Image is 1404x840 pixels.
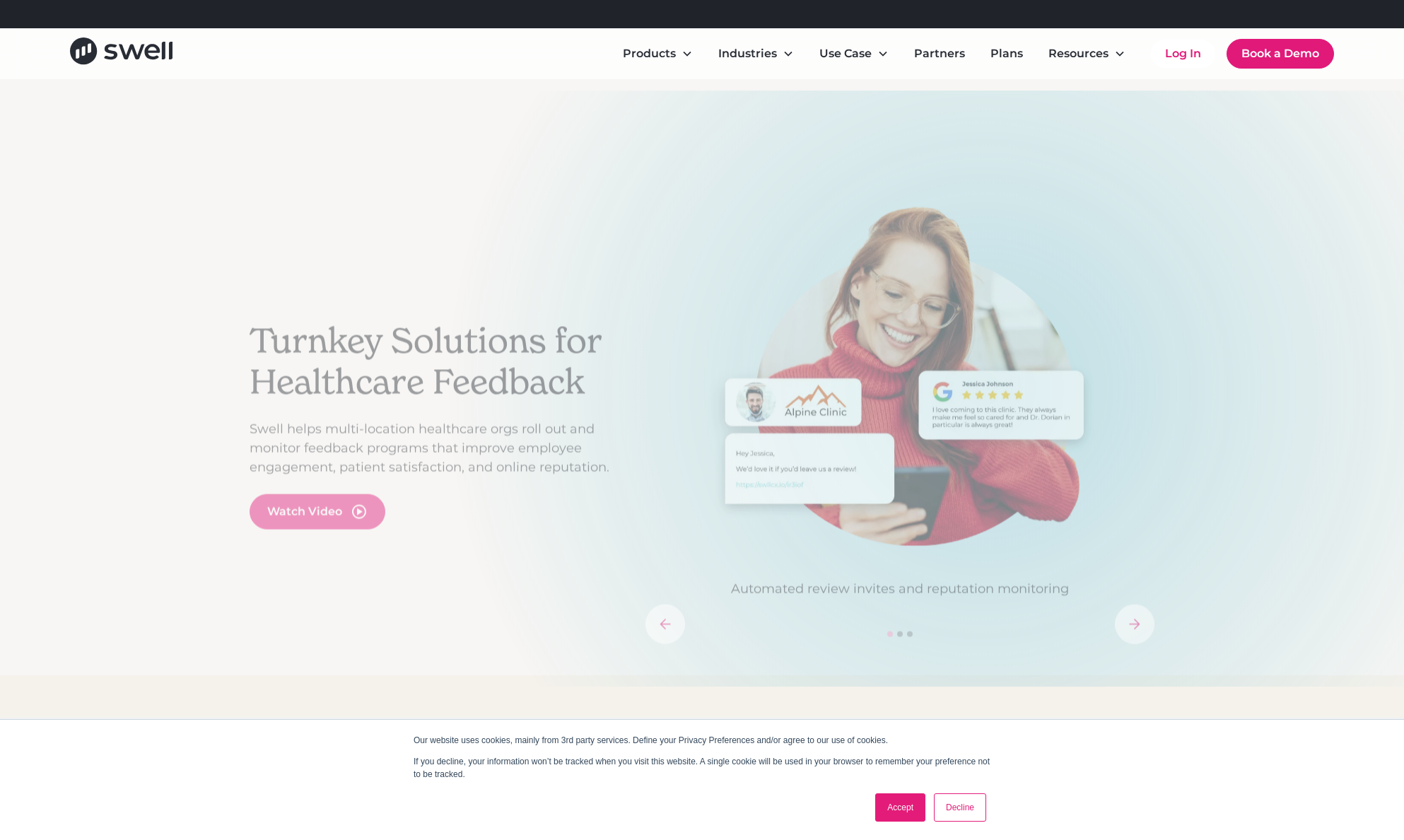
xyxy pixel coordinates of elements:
div: Show slide 2 of 3 [897,631,903,637]
div: Show slide 1 of 3 [887,631,893,637]
div: previous slide [645,605,685,644]
p: Automated review invites and reputation monitoring [645,580,1154,599]
div: Show slide 3 of 3 [907,631,913,637]
div: 1 of 3 [645,206,1154,599]
div: Use Case [808,40,900,68]
div: next slide [1115,605,1154,644]
a: Decline [934,793,986,822]
a: Partners [903,40,976,68]
a: home [70,37,172,69]
div: Watch Video [267,503,342,520]
div: Resources [1037,40,1137,68]
div: Products [623,45,676,62]
p: If you decline, your information won’t be tracked when you visit this website. A single cookie wi... [414,755,990,781]
div: Industries [707,40,805,68]
a: Book a Demo [1227,39,1334,69]
a: open lightbox [250,494,385,529]
a: Plans [979,40,1034,68]
div: Use Case [819,45,872,62]
div: Products [612,40,704,68]
div: Industries [718,45,777,62]
p: Our website uses cookies, mainly from 3rd party services. Define your Privacy Preferences and/or ... [414,734,990,747]
p: Swell helps multi-location healthcare orgs roll out and monitor feedback programs that improve em... [250,419,631,477]
div: Resources [1048,45,1108,62]
div: carousel [645,206,1154,644]
a: Accept [875,793,925,822]
h2: Turnkey Solutions for Healthcare Feedback [250,321,631,402]
a: Log In [1151,40,1215,68]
